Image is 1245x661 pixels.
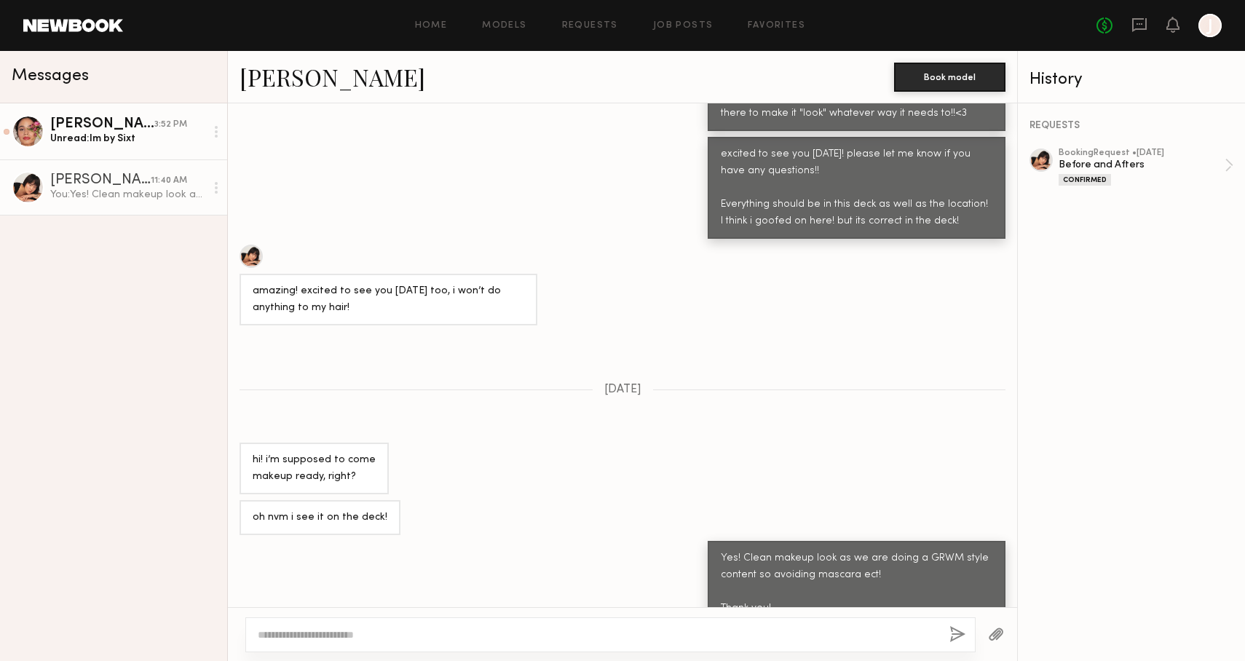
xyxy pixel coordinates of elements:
div: [PERSON_NAME] [50,117,154,132]
div: booking Request • [DATE] [1059,149,1225,158]
button: Book model [894,63,1005,92]
a: Book model [894,70,1005,82]
a: Requests [562,21,618,31]
div: excited to see you [DATE]! please let me know if you have any questions!! Everything should be in... [721,146,992,230]
span: Messages [12,68,89,84]
span: [DATE] [604,384,641,396]
div: You: Yes! Clean makeup look as we are doing a GRWM style content so avoiding mascara ect! Thank you! [50,188,205,202]
div: 3:52 PM [154,118,187,132]
div: oh nvm i see it on the deck! [253,510,387,526]
div: 11:40 AM [151,174,187,188]
a: Home [415,21,448,31]
div: Confirmed [1059,174,1111,186]
div: History [1029,71,1233,88]
div: REQUESTS [1029,121,1233,131]
a: [PERSON_NAME] [240,61,425,92]
div: [PERSON_NAME] [50,173,151,188]
div: Yes! Clean makeup look as we are doing a GRWM style content so avoiding mascara ect! Thank you! [721,550,992,617]
div: Unread: Im by Sixt [50,132,205,146]
a: bookingRequest •[DATE]Before and AftersConfirmed [1059,149,1233,186]
a: Models [482,21,526,31]
a: Favorites [748,21,805,31]
div: Before and Afters [1059,158,1225,172]
a: Job Posts [653,21,714,31]
div: hi! i’m supposed to come makeup ready, right? [253,452,376,486]
div: amazing! excited to see you [DATE] too, i won’t do anything to my hair! [253,283,524,317]
a: J [1198,14,1222,37]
